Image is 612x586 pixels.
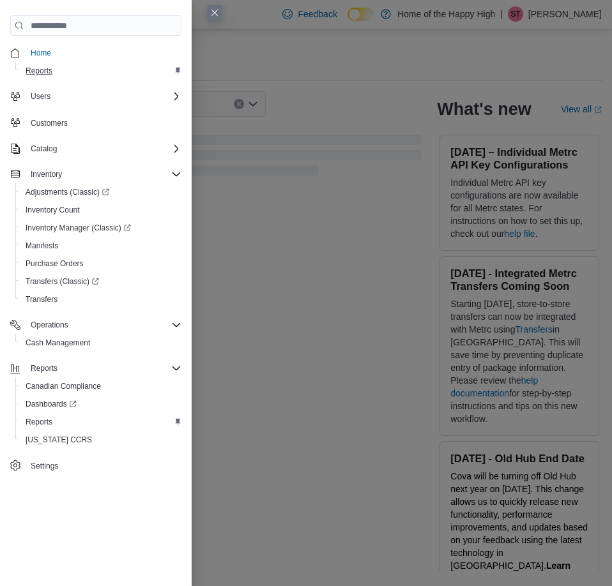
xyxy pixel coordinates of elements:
[5,316,187,334] button: Operations
[26,294,57,304] span: Transfers
[26,89,56,104] button: Users
[15,273,187,290] a: Transfers (Classic)
[10,38,181,477] nav: Complex example
[5,113,187,131] button: Customers
[31,461,58,471] span: Settings
[20,414,181,430] span: Reports
[15,290,187,308] button: Transfers
[26,361,181,376] span: Reports
[20,202,181,218] span: Inventory Count
[15,201,187,219] button: Inventory Count
[26,417,52,427] span: Reports
[20,220,181,236] span: Inventory Manager (Classic)
[26,458,63,474] a: Settings
[31,48,51,58] span: Home
[15,334,187,352] button: Cash Management
[26,361,63,376] button: Reports
[20,256,89,271] a: Purchase Orders
[15,377,187,395] button: Canadian Compliance
[26,338,90,348] span: Cash Management
[26,187,109,197] span: Adjustments (Classic)
[26,167,67,182] button: Inventory
[20,396,181,412] span: Dashboards
[20,292,63,307] a: Transfers
[207,5,222,20] button: Close this dialog
[20,396,82,412] a: Dashboards
[26,458,181,474] span: Settings
[26,435,92,445] span: [US_STATE] CCRS
[26,241,58,251] span: Manifests
[26,114,181,130] span: Customers
[20,379,181,394] span: Canadian Compliance
[20,292,181,307] span: Transfers
[15,237,187,255] button: Manifests
[31,169,62,179] span: Inventory
[15,219,187,237] a: Inventory Manager (Classic)
[26,141,181,156] span: Catalog
[31,363,57,373] span: Reports
[15,395,187,413] a: Dashboards
[15,62,187,80] button: Reports
[20,335,95,350] a: Cash Management
[26,276,99,287] span: Transfers (Classic)
[31,320,68,330] span: Operations
[5,87,187,105] button: Users
[20,379,106,394] a: Canadian Compliance
[26,89,181,104] span: Users
[5,43,187,62] button: Home
[26,381,101,391] span: Canadian Compliance
[26,167,181,182] span: Inventory
[15,183,187,201] a: Adjustments (Classic)
[20,274,104,289] a: Transfers (Classic)
[26,205,80,215] span: Inventory Count
[26,66,52,76] span: Reports
[20,63,57,79] a: Reports
[20,432,181,447] span: Washington CCRS
[26,317,181,333] span: Operations
[5,359,187,377] button: Reports
[31,91,50,101] span: Users
[20,63,181,79] span: Reports
[20,414,57,430] a: Reports
[15,431,187,449] button: [US_STATE] CCRS
[26,141,62,156] button: Catalog
[31,118,68,128] span: Customers
[5,165,187,183] button: Inventory
[15,255,187,273] button: Purchase Orders
[26,116,73,131] a: Customers
[20,432,97,447] a: [US_STATE] CCRS
[20,202,85,218] a: Inventory Count
[26,399,77,409] span: Dashboards
[20,335,181,350] span: Cash Management
[5,140,187,158] button: Catalog
[20,184,114,200] a: Adjustments (Classic)
[26,317,73,333] button: Operations
[5,456,187,475] button: Settings
[26,223,131,233] span: Inventory Manager (Classic)
[26,259,84,269] span: Purchase Orders
[26,45,181,61] span: Home
[31,144,57,154] span: Catalog
[20,184,181,200] span: Adjustments (Classic)
[15,413,187,431] button: Reports
[26,45,56,61] a: Home
[20,256,181,271] span: Purchase Orders
[20,220,136,236] a: Inventory Manager (Classic)
[20,274,181,289] span: Transfers (Classic)
[20,238,63,253] a: Manifests
[20,238,181,253] span: Manifests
